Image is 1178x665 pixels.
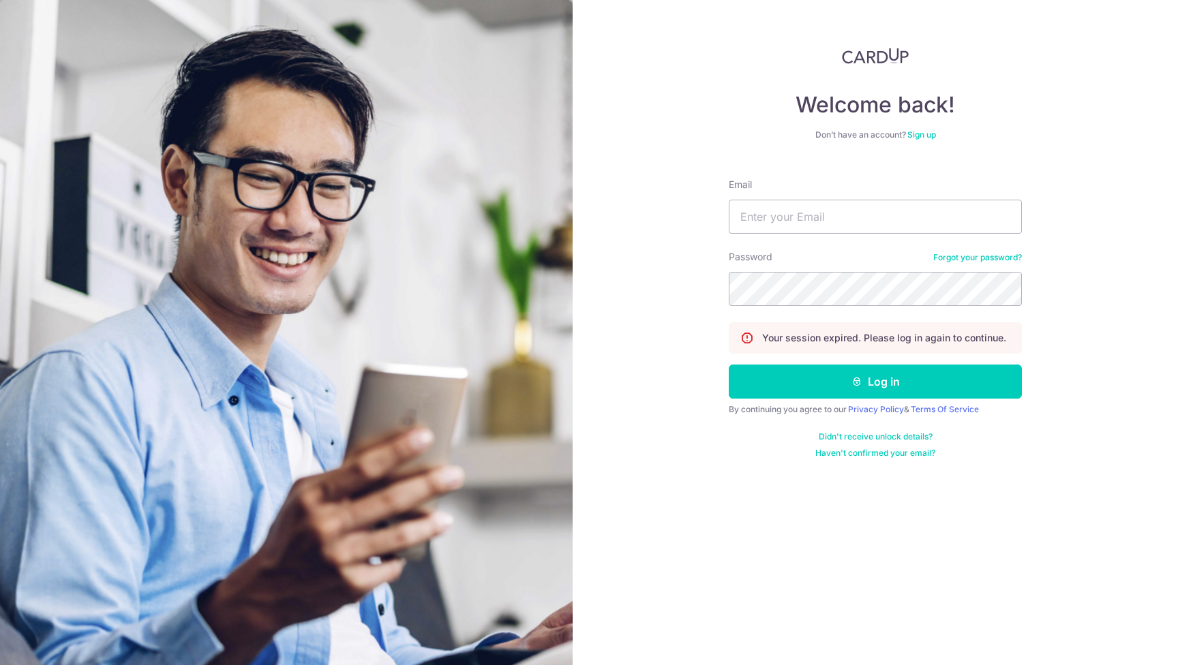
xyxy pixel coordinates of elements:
h4: Welcome back! [729,91,1022,119]
div: By continuing you agree to our & [729,404,1022,415]
img: CardUp Logo [842,48,909,64]
label: Email [729,178,752,191]
input: Enter your Email [729,200,1022,234]
a: Didn't receive unlock details? [819,431,933,442]
a: Terms Of Service [911,404,979,414]
label: Password [729,250,772,264]
a: Sign up [907,129,936,140]
a: Haven't confirmed your email? [815,448,935,459]
button: Log in [729,365,1022,399]
a: Forgot your password? [933,252,1022,263]
p: Your session expired. Please log in again to continue. [762,331,1006,345]
div: Don’t have an account? [729,129,1022,140]
a: Privacy Policy [848,404,904,414]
